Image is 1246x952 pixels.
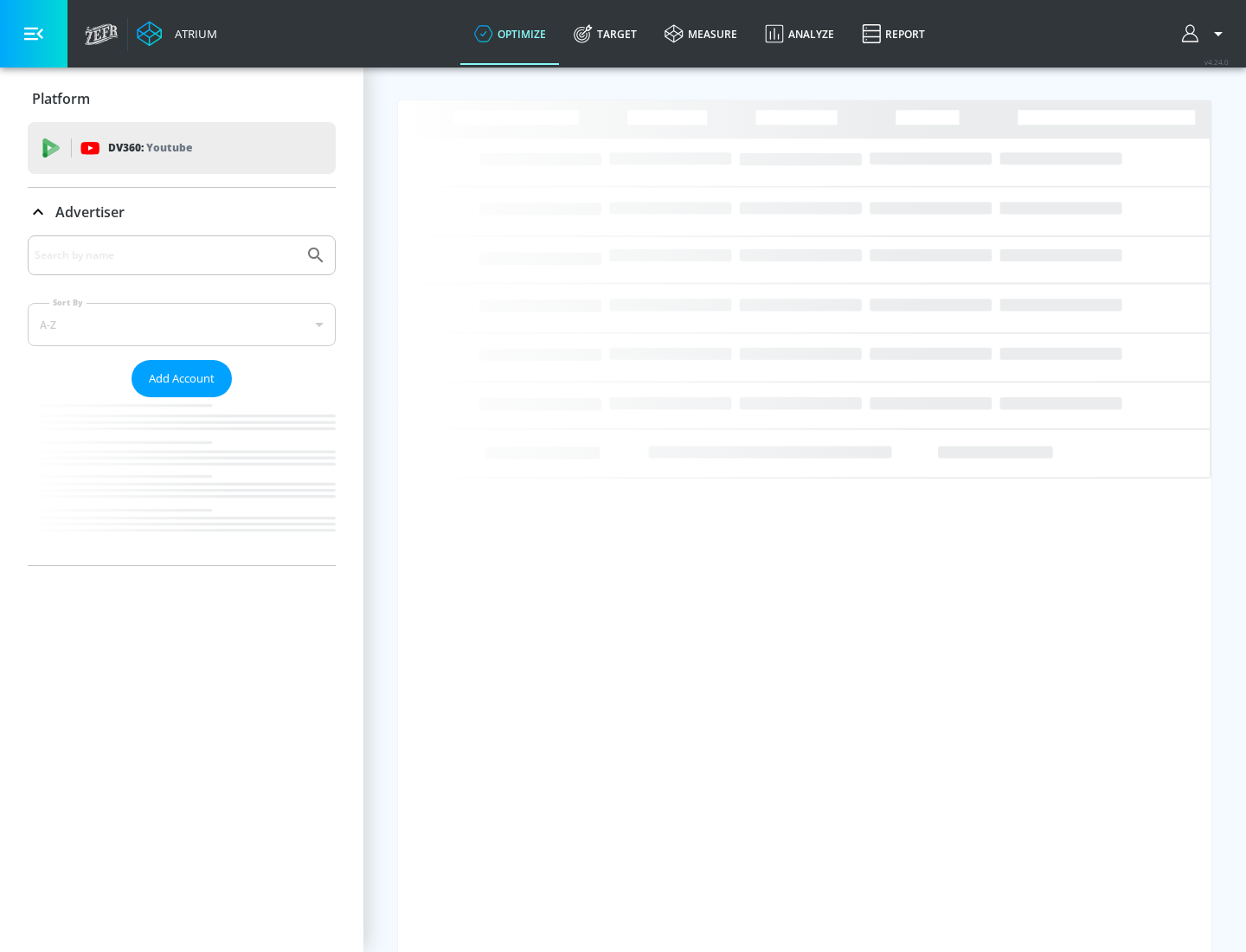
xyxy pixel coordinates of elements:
[32,89,90,108] p: Platform
[460,3,560,65] a: optimize
[149,369,215,389] span: Add Account
[137,21,217,47] a: Atrium
[28,303,336,346] div: A-Z
[28,122,336,174] div: DV360: Youtube
[55,203,125,222] p: Advertiser
[28,235,336,565] div: Advertiser
[560,3,651,65] a: Target
[28,188,336,236] div: Advertiser
[751,3,848,65] a: Analyze
[28,74,336,123] div: Platform
[35,244,297,267] input: Search by name
[108,138,192,158] p: DV360:
[168,26,217,42] div: Atrium
[132,360,232,397] button: Add Account
[146,138,192,157] p: Youtube
[1204,57,1229,67] span: v 4.24.0
[848,3,939,65] a: Report
[49,297,87,308] label: Sort By
[651,3,751,65] a: measure
[28,397,336,565] nav: list of Advertiser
